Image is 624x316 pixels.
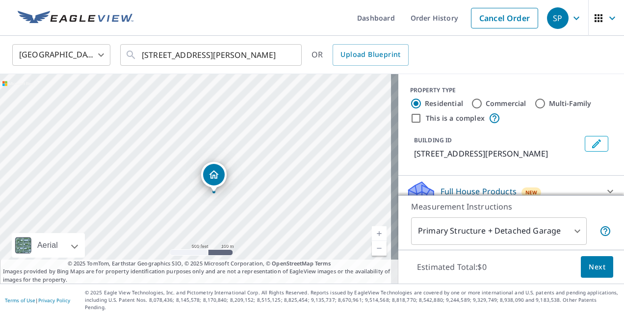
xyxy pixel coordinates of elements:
label: Commercial [486,99,526,108]
span: New [525,188,538,196]
p: BUILDING ID [414,136,452,144]
p: Measurement Instructions [411,201,611,212]
a: Upload Blueprint [333,44,408,66]
div: Full House ProductsNew [406,180,616,203]
p: [STREET_ADDRESS][PERSON_NAME] [414,148,581,159]
div: OR [312,44,409,66]
div: SP [547,7,569,29]
div: Aerial [34,233,61,258]
div: PROPERTY TYPE [410,86,612,95]
label: Residential [425,99,463,108]
img: EV Logo [18,11,133,26]
div: Primary Structure + Detached Garage [411,217,587,245]
span: Upload Blueprint [340,49,400,61]
span: © 2025 TomTom, Earthstar Geographics SIO, © 2025 Microsoft Corporation, © [68,260,331,268]
a: Terms [315,260,331,267]
p: Full House Products [441,185,517,197]
input: Search by address or latitude-longitude [142,41,282,69]
div: Aerial [12,233,85,258]
a: Cancel Order [471,8,538,28]
div: [GEOGRAPHIC_DATA] [12,41,110,69]
p: | [5,297,70,303]
button: Next [581,256,613,278]
span: Your report will include the primary structure and a detached garage if one exists. [599,225,611,237]
a: Terms of Use [5,297,35,304]
a: Current Level 16, Zoom Out [372,241,387,256]
p: Estimated Total: $0 [409,256,494,278]
label: Multi-Family [549,99,592,108]
a: OpenStreetMap [272,260,313,267]
button: Edit building 1 [585,136,608,152]
span: Next [589,261,605,273]
a: Privacy Policy [38,297,70,304]
p: © 2025 Eagle View Technologies, Inc. and Pictometry International Corp. All Rights Reserved. Repo... [85,289,619,311]
div: Dropped pin, building 1, Residential property, 186 County Road 433 Vardaman, MS 38878 [201,162,227,192]
a: Current Level 16, Zoom In [372,226,387,241]
label: This is a complex [426,113,485,123]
